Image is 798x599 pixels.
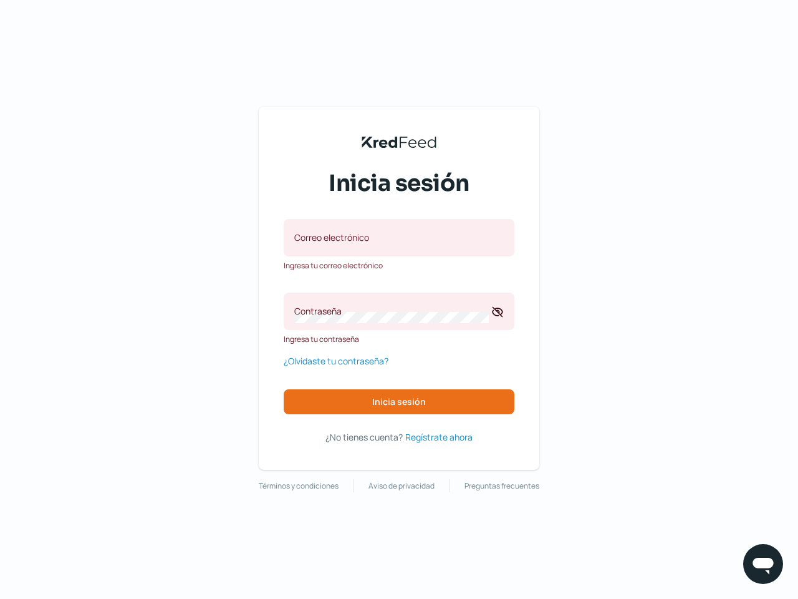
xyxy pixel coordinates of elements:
[284,259,383,273] span: Ingresa tu correo electrónico
[284,353,388,369] a: ¿Olvidaste tu contraseña?
[294,231,491,243] label: Correo electrónico
[329,168,469,199] span: Inicia sesión
[294,305,491,317] label: Contraseña
[464,479,539,493] a: Preguntas frecuentes
[372,397,426,406] span: Inicia sesión
[325,431,403,443] span: ¿No tienes cuenta?
[405,429,473,445] a: Regístrate ahora
[751,552,776,577] img: chatIcon
[284,333,359,346] span: Ingresa tu contraseña
[259,479,339,493] a: Términos y condiciones
[284,389,514,414] button: Inicia sesión
[368,479,435,493] a: Aviso de privacidad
